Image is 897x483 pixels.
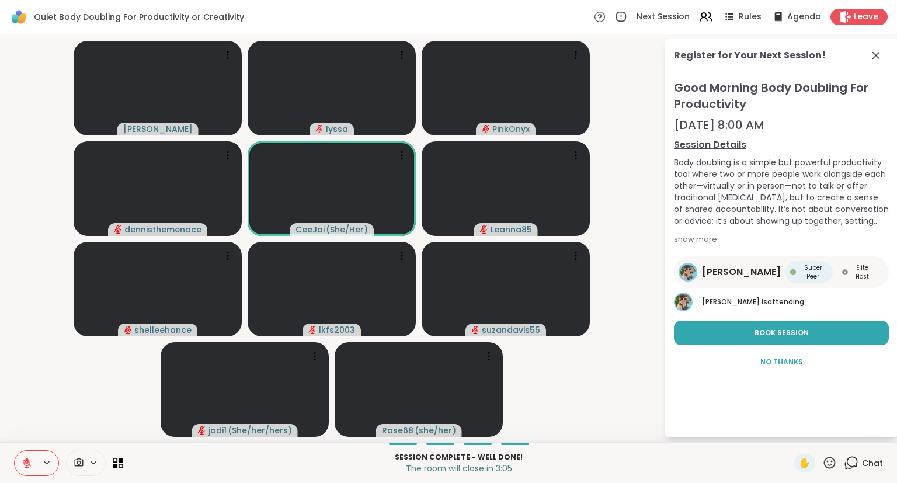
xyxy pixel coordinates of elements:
img: ShareWell Logomark [9,7,29,27]
span: PinkOnyx [492,123,530,135]
span: audio-muted [315,125,324,133]
img: Super Peer [790,269,796,275]
span: lkfs2003 [319,324,355,336]
span: Rules [739,11,762,23]
span: audio-muted [308,326,317,334]
button: No Thanks [674,350,889,374]
p: is attending [702,297,889,307]
span: Agenda [787,11,821,23]
span: Chat [862,457,883,469]
a: Adrienne_QueenOfTheDawn[PERSON_NAME]Super PeerSuper PeerElite HostElite Host [674,256,889,288]
a: Session Details [674,138,889,152]
span: Good Morning Body Doubling For Productivity [674,79,889,112]
span: [PERSON_NAME] [702,265,781,279]
button: Book Session [674,321,889,345]
span: [PERSON_NAME] [702,297,760,307]
span: audio-muted [471,326,479,334]
div: [DATE] 8:00 AM [674,117,889,133]
span: audio-muted [482,125,490,133]
span: Leave [854,11,878,23]
div: show more [674,234,889,245]
img: Adrienne_QueenOfTheDawn [675,294,691,310]
span: Rose68 [382,425,413,436]
span: Super Peer [798,263,828,281]
span: lyssa [326,123,348,135]
span: Quiet Body Doubling For Productivity or Creativity [34,11,244,23]
span: jodi1 [208,425,227,436]
span: ( she/her ) [415,425,456,436]
span: [PERSON_NAME] [123,123,193,135]
span: ( She/Her ) [326,224,368,235]
span: audio-muted [124,326,132,334]
img: Adrienne_QueenOfTheDawn [680,265,696,280]
p: The room will close in 3:05 [130,463,787,474]
span: ( She/her/hers ) [228,425,292,436]
div: Register for Your Next Session! [674,48,826,62]
span: shelleehance [134,324,192,336]
span: Elite Host [850,263,875,281]
span: suzandavis55 [482,324,540,336]
span: ✋ [799,456,811,470]
span: audio-muted [480,225,488,234]
p: Session Complete - well done! [130,452,787,463]
span: audio-muted [198,426,206,435]
div: Body doubling is a simple but powerful productivity tool where two or more people work alongside ... [674,157,889,227]
span: Book Session [755,328,809,338]
span: No Thanks [760,357,803,367]
span: CeeJai [295,224,325,235]
span: Next Session [637,11,690,23]
span: audio-muted [114,225,122,234]
img: Elite Host [842,269,848,275]
span: Leanna85 [491,224,532,235]
span: dennisthemenace [124,224,201,235]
